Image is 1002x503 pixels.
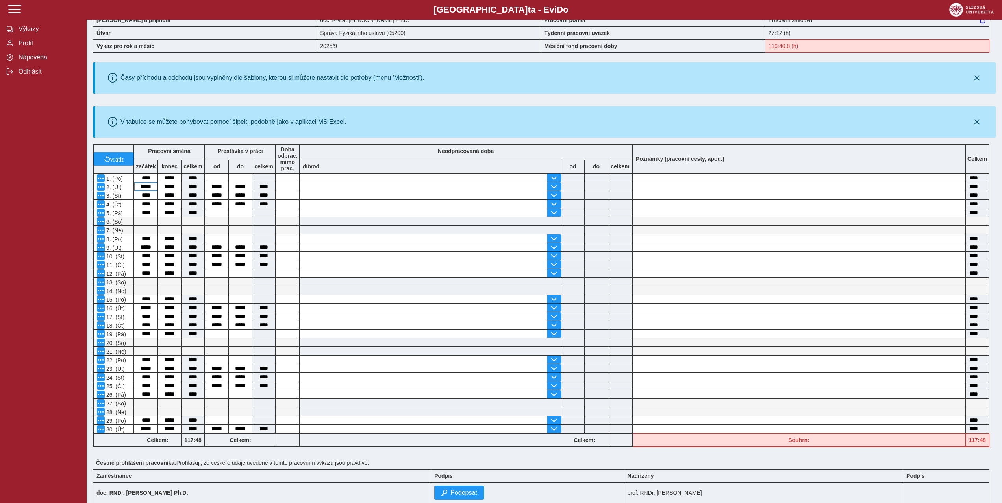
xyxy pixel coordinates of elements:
button: Menu [97,200,105,208]
b: Celkem [967,156,987,162]
div: doc. RNDr. [PERSON_NAME] Ph.D. [317,13,541,26]
div: Fond pracovní doby (119:40.8 h) a součet hodin (117:48 h) se neshodují! [966,433,989,447]
span: 26. (Pá) [105,392,126,398]
b: celkem [252,163,275,170]
span: 18. (Čt) [105,322,125,329]
button: Menu [97,339,105,346]
span: 6. (So) [105,219,123,225]
b: 117:48 [182,437,204,443]
img: logo_web_su.png [949,3,994,17]
button: vrátit [94,152,133,166]
button: Menu [97,278,105,286]
span: Odhlásit [16,68,80,75]
span: Nápověda [16,54,80,61]
b: [PERSON_NAME] a příjmení [96,17,170,23]
b: od [561,163,584,170]
span: 5. (Pá) [105,210,123,216]
b: Podpis [434,473,453,479]
span: Profil [16,40,80,47]
b: Pracovní poměr [545,17,586,23]
div: V tabulce se můžete pohybovat pomocí šipek, podobně jako v aplikaci MS Excel. [120,118,346,125]
b: Týdenní pracovní úvazek [545,30,610,36]
b: konec [158,163,181,170]
button: Menu [97,304,105,312]
span: t [528,5,530,15]
b: důvod [303,163,319,170]
span: Podepsat [450,489,477,496]
span: 16. (Út) [105,305,125,311]
b: Zaměstnanec [96,473,132,479]
span: 29. (Po) [105,418,126,424]
button: Menu [97,192,105,199]
span: 9. (Út) [105,245,122,251]
span: 11. (Čt) [105,262,125,268]
div: Fond pracovní doby (119:40.8 h) a součet hodin (117:48 h) se neshodují! [765,39,989,53]
div: 2025/9 [317,39,541,53]
b: 117:48 [966,437,989,443]
button: Menu [97,391,105,398]
div: Prohlašuji, že veškeré údaje uvedené v tomto pracovním výkazu jsou pravdivé. [93,457,996,469]
b: doc. RNDr. [PERSON_NAME] Ph.D. [96,490,188,496]
span: 20. (So) [105,340,126,346]
button: Menu [97,399,105,407]
b: začátek [134,163,157,170]
span: 27. (So) [105,400,126,407]
span: 8. (Po) [105,236,123,242]
button: Menu [97,226,105,234]
span: 4. (Čt) [105,201,122,208]
span: 10. (St) [105,253,124,260]
button: Menu [97,347,105,355]
span: 22. (Po) [105,357,126,363]
b: od [205,163,228,170]
button: Menu [97,252,105,260]
span: 14. (Ne) [105,288,126,294]
b: Poznámky (pracovní cesty, apod.) [633,156,728,162]
b: Výkaz pro rok a měsíc [96,43,154,49]
button: Menu [97,356,105,364]
span: 19. (Pá) [105,331,126,337]
div: Fond pracovní doby (119:40.8 h) a součet hodin (117:48 h) se neshodují! [633,433,966,447]
b: celkem [182,163,204,170]
span: 15. (Po) [105,297,126,303]
b: Přestávka v práci [217,148,263,154]
div: Pracovní smlouva [765,13,989,26]
b: Celkem: [205,437,276,443]
span: 21. (Ne) [105,348,126,355]
b: Doba odprac. mimo prac. [278,146,298,171]
span: 1. (Po) [105,175,123,182]
button: Menu [97,321,105,329]
b: Čestné prohlášení pracovníka: [96,460,176,466]
button: Menu [97,382,105,390]
div: 27:12 (h) [765,26,989,39]
span: 7. (Ne) [105,227,123,234]
b: Neodpracovaná doba [438,148,494,154]
button: Menu [97,408,105,416]
span: o [563,5,569,15]
button: Menu [97,217,105,225]
button: Podepsat [434,486,484,500]
button: Menu [97,373,105,381]
span: 23. (Út) [105,366,125,372]
button: Menu [97,174,105,182]
b: Pracovní směna [148,148,190,154]
div: Časy příchodu a odchodu jsou vyplněny dle šablony, kterou si můžete nastavit dle potřeby (menu 'M... [120,74,424,81]
button: Menu [97,183,105,191]
b: Celkem: [561,437,608,443]
span: 24. (St) [105,374,124,381]
span: D [557,5,563,15]
span: Výkazy [16,26,80,33]
span: 30. (Út) [105,426,125,433]
span: 28. (Ne) [105,409,126,415]
button: Menu [97,235,105,243]
button: Menu [97,416,105,424]
button: Menu [97,330,105,338]
button: Menu [97,269,105,277]
button: Menu [97,295,105,303]
span: 3. (St) [105,193,121,199]
span: 25. (Čt) [105,383,125,389]
b: Měsíční fond pracovní doby [545,43,617,49]
button: Menu [97,243,105,251]
b: Nadřízený [628,473,654,479]
button: Menu [97,425,105,433]
button: Menu [97,287,105,295]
